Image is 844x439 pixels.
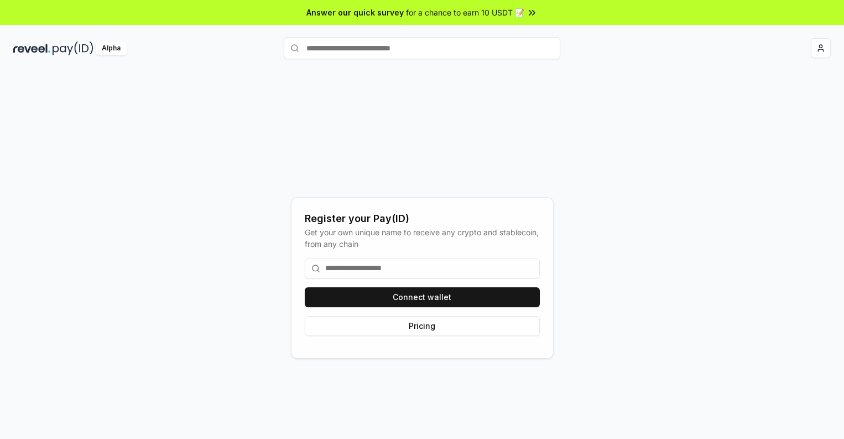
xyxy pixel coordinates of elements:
button: Pricing [305,316,540,336]
img: pay_id [53,42,93,55]
span: for a chance to earn 10 USDT 📝 [406,7,524,18]
div: Get your own unique name to receive any crypto and stablecoin, from any chain [305,226,540,250]
img: reveel_dark [13,42,50,55]
span: Answer our quick survey [306,7,404,18]
button: Connect wallet [305,287,540,307]
div: Register your Pay(ID) [305,211,540,226]
div: Alpha [96,42,127,55]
